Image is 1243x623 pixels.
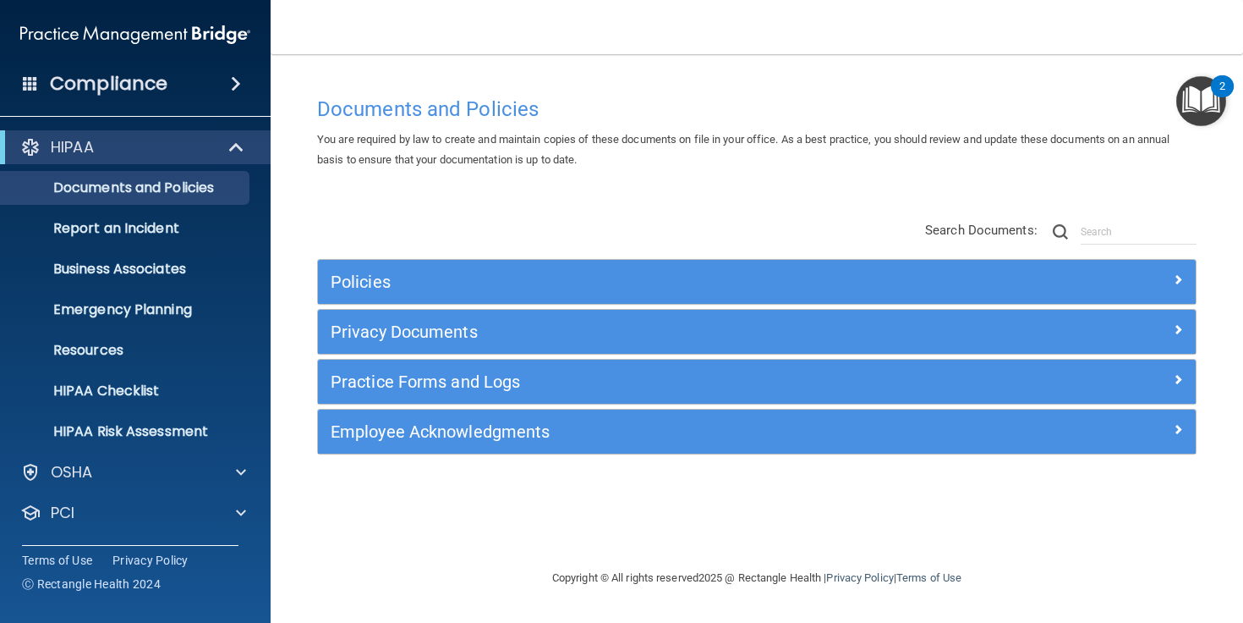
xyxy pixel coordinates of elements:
[11,179,242,196] p: Documents and Policies
[331,318,1183,345] a: Privacy Documents
[11,383,242,400] p: HIPAA Checklist
[331,273,964,291] h5: Policies
[51,503,74,523] p: PCI
[1053,224,1068,240] img: ic-search.3b580494.png
[50,72,167,96] h4: Compliance
[11,423,242,440] p: HIPAA Risk Assessment
[112,552,189,569] a: Privacy Policy
[51,137,94,157] p: HIPAA
[20,543,246,564] a: OfficeSafe University
[20,462,246,482] a: OSHA
[22,552,92,569] a: Terms of Use
[1219,86,1225,108] div: 2
[925,223,1038,238] span: Search Documents:
[20,503,246,523] a: PCI
[11,342,242,359] p: Resources
[51,543,211,564] p: OfficeSafe University
[896,571,961,584] a: Terms of Use
[22,576,161,593] span: Ⓒ Rectangle Health 2024
[826,571,893,584] a: Privacy Policy
[11,261,242,278] p: Business Associates
[1176,76,1226,126] button: Open Resource Center, 2 new notifications
[331,422,964,441] h5: Employee Acknowledgments
[51,462,93,482] p: OSHA
[1081,219,1196,245] input: Search
[317,133,1169,166] span: You are required by law to create and maintain copies of these documents on file in your office. ...
[331,418,1183,445] a: Employee Acknowledgments
[331,372,964,391] h5: Practice Forms and Logs
[331,368,1183,395] a: Practice Forms and Logs
[950,506,1223,574] iframe: Drift Widget Chat Controller
[331,268,1183,295] a: Policies
[20,137,245,157] a: HIPAA
[331,323,964,341] h5: Privacy Documents
[317,98,1196,120] h4: Documents and Policies
[11,301,242,318] p: Emergency Planning
[11,220,242,237] p: Report an Incident
[20,18,250,52] img: PMB logo
[448,551,1065,605] div: Copyright © All rights reserved 2025 @ Rectangle Health | |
